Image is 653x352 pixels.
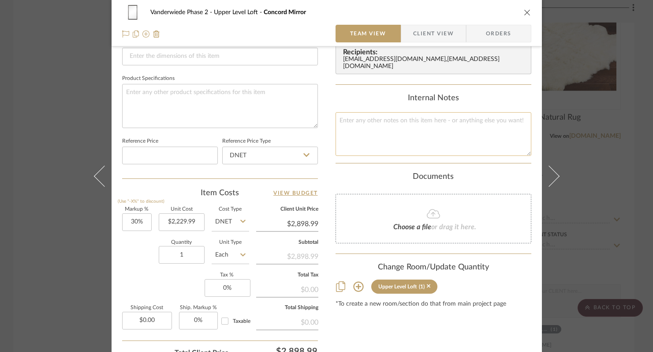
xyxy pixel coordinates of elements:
[150,9,214,15] span: Vanderwiede Phase 2
[159,207,205,212] label: Unit Cost
[159,240,205,245] label: Quantity
[264,9,306,15] span: Concord Mirror
[122,139,158,144] label: Reference Price
[413,25,454,42] span: Client View
[393,223,431,231] span: Choose a file
[256,207,318,212] label: Client Unit Price
[122,188,318,198] div: Item Costs
[419,284,425,290] div: (1)
[343,48,527,56] span: Recipients:
[212,240,249,245] label: Unit Type
[256,281,318,297] div: $0.00
[476,25,521,42] span: Orders
[336,172,531,182] div: Documents
[179,306,218,310] label: Ship. Markup %
[256,248,318,264] div: $2,898.99
[336,94,531,103] div: Internal Notes
[378,284,417,290] div: Upper Level Loft
[122,48,318,65] input: Enter the dimensions of this item
[122,306,172,310] label: Shipping Cost
[256,306,318,310] label: Total Shipping
[256,240,318,245] label: Subtotal
[122,4,143,21] img: befe7fe7-4b41-4b49-a454-1d6a996c087d_48x40.jpg
[523,8,531,16] button: close
[233,318,250,324] span: Taxable
[256,314,318,329] div: $0.00
[153,30,160,38] img: Remove from project
[122,207,152,212] label: Markup %
[431,223,476,231] span: or drag it here.
[205,273,249,277] label: Tax %
[343,56,527,70] div: [EMAIL_ADDRESS][DOMAIN_NAME] , [EMAIL_ADDRESS][DOMAIN_NAME]
[273,188,318,198] a: View Budget
[336,301,531,308] div: *To create a new room/section do that from main project page
[222,139,271,144] label: Reference Price Type
[336,263,531,273] div: Change Room/Update Quantity
[122,76,175,81] label: Product Specifications
[350,25,386,42] span: Team View
[214,9,264,15] span: Upper Level Loft
[212,207,249,212] label: Cost Type
[256,273,318,277] label: Total Tax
